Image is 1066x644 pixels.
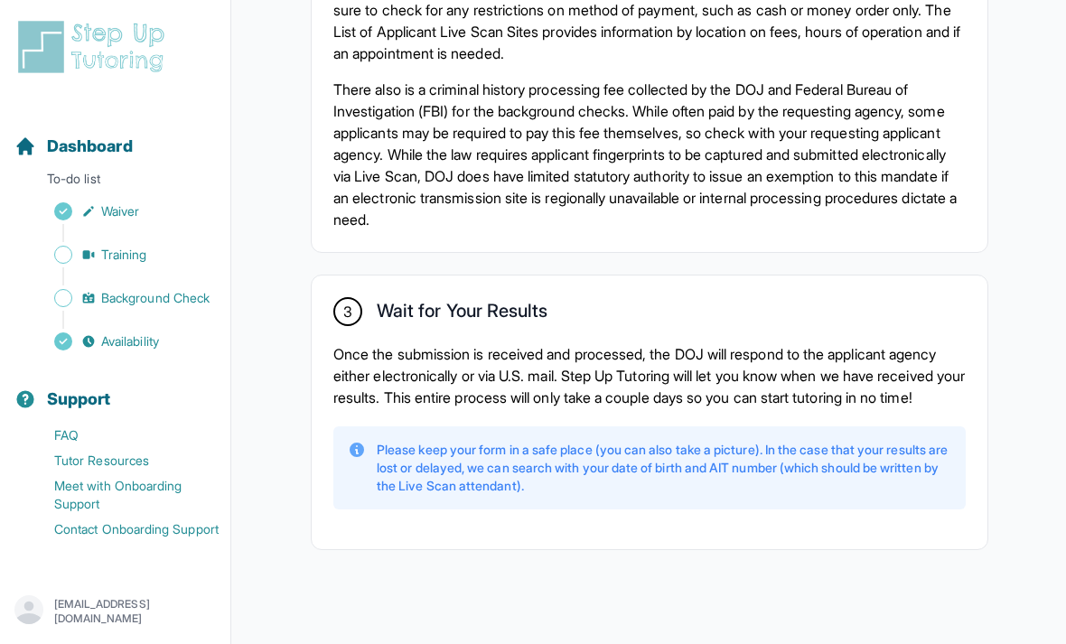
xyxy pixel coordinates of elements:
p: To-do list [7,170,223,195]
a: Dashboard [14,134,133,159]
span: Availability [101,332,159,350]
a: Availability [14,329,230,354]
button: [EMAIL_ADDRESS][DOMAIN_NAME] [14,595,216,628]
img: logo [14,18,175,76]
a: Waiver [14,199,230,224]
span: Support [47,387,111,412]
p: [EMAIL_ADDRESS][DOMAIN_NAME] [54,597,216,626]
a: Background Check [14,285,230,311]
span: Background Check [101,289,210,307]
span: Training [101,246,147,264]
a: Contact Onboarding Support [14,517,230,542]
span: 3 [343,301,352,322]
a: Meet with Onboarding Support [14,473,230,517]
a: Tutor Resources [14,448,230,473]
span: Dashboard [47,134,133,159]
button: Support [7,358,223,419]
span: Waiver [101,202,139,220]
h2: Wait for Your Results [377,300,547,329]
a: Training [14,242,230,267]
button: Dashboard [7,105,223,166]
p: There also is a criminal history processing fee collected by the DOJ and Federal Bureau of Invest... [333,79,966,230]
p: Once the submission is received and processed, the DOJ will respond to the applicant agency eithe... [333,343,966,408]
a: FAQ [14,423,230,448]
p: Please keep your form in a safe place (you can also take a picture). In the case that your result... [377,441,951,495]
